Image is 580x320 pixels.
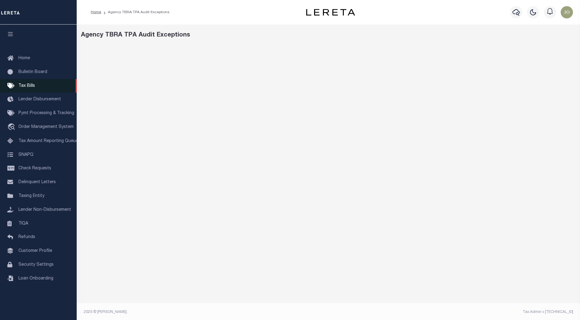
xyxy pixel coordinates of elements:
div: Tax Admin v.[TECHNICAL_ID] [333,309,573,315]
span: Security Settings [18,263,54,267]
span: TIQA [18,221,28,226]
span: Refunds [18,235,35,239]
span: Lender Disbursement [18,97,61,102]
span: Taxing Entity [18,194,44,198]
span: Customer Profile [18,249,52,253]
a: Home [91,10,101,14]
span: Check Requests [18,166,51,171]
span: Bulletin Board [18,70,47,74]
span: Home [18,56,30,60]
span: SNAPQ [18,152,33,157]
i: travel_explore [7,123,17,131]
span: Loan Onboarding [18,276,53,281]
img: svg+xml;base64,PHN2ZyB4bWxucz0iaHR0cDovL3d3dy53My5vcmcvMjAwMC9zdmciIHBvaW50ZXItZXZlbnRzPSJub25lIi... [561,6,573,18]
div: 2025 © [PERSON_NAME]. [79,309,328,315]
span: Tax Bills [18,84,35,88]
span: Tax Amount Reporting Queue [18,139,78,143]
img: logo-dark.svg [306,9,355,16]
span: Lender Non-Disbursement [18,208,71,212]
div: Agency TBRA TPA Audit Exceptions [81,31,576,40]
span: Pymt Processing & Tracking [18,111,74,115]
span: Order Management System [18,125,74,129]
span: Delinquent Letters [18,180,56,184]
li: Agency TBRA TPA Audit Exceptions [101,10,170,15]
